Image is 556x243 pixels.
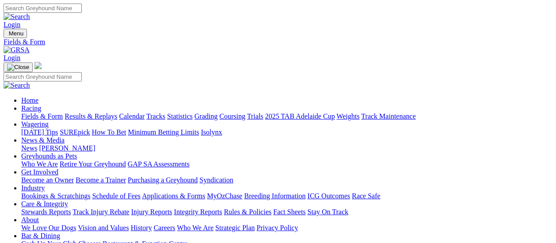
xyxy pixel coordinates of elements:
[4,13,30,21] img: Search
[307,208,348,216] a: Stay On Track
[60,128,90,136] a: SUREpick
[128,128,199,136] a: Minimum Betting Limits
[73,208,129,216] a: Track Injury Rebate
[201,128,222,136] a: Isolynx
[21,96,38,104] a: Home
[7,64,29,71] img: Close
[21,144,37,152] a: News
[244,192,306,200] a: Breeding Information
[21,120,49,128] a: Wagering
[4,54,20,62] a: Login
[65,112,117,120] a: Results & Replays
[128,176,198,184] a: Purchasing a Greyhound
[21,152,77,160] a: Greyhounds as Pets
[39,144,95,152] a: [PERSON_NAME]
[92,128,127,136] a: How To Bet
[4,72,82,81] input: Search
[92,192,140,200] a: Schedule of Fees
[265,112,335,120] a: 2025 TAB Adelaide Cup
[21,128,58,136] a: [DATE] Tips
[9,30,23,37] span: Menu
[21,208,71,216] a: Stewards Reports
[174,208,222,216] a: Integrity Reports
[352,192,380,200] a: Race Safe
[21,112,552,120] div: Racing
[337,112,360,120] a: Weights
[35,62,42,69] img: logo-grsa-white.png
[21,208,552,216] div: Care & Integrity
[207,192,242,200] a: MyOzChase
[307,192,350,200] a: ICG Outcomes
[361,112,416,120] a: Track Maintenance
[21,112,63,120] a: Fields & Form
[4,38,552,46] a: Fields & Form
[21,232,60,239] a: Bar & Dining
[21,224,552,232] div: About
[257,224,298,231] a: Privacy Policy
[119,112,145,120] a: Calendar
[130,224,152,231] a: History
[21,192,90,200] a: Bookings & Scratchings
[21,192,552,200] div: Industry
[21,176,552,184] div: Get Involved
[21,224,76,231] a: We Love Our Dogs
[177,224,214,231] a: Who We Are
[21,144,552,152] div: News & Media
[199,176,233,184] a: Syndication
[21,128,552,136] div: Wagering
[142,192,205,200] a: Applications & Forms
[21,160,58,168] a: Who We Are
[21,216,39,224] a: About
[247,112,263,120] a: Trials
[60,160,126,168] a: Retire Your Greyhound
[21,184,45,192] a: Industry
[131,208,172,216] a: Injury Reports
[195,112,218,120] a: Grading
[4,81,30,89] img: Search
[219,112,245,120] a: Coursing
[224,208,272,216] a: Rules & Policies
[21,168,58,176] a: Get Involved
[78,224,129,231] a: Vision and Values
[153,224,175,231] a: Careers
[76,176,126,184] a: Become a Trainer
[21,200,68,208] a: Care & Integrity
[167,112,193,120] a: Statistics
[4,62,33,72] button: Toggle navigation
[21,176,74,184] a: Become an Owner
[21,104,41,112] a: Racing
[21,136,65,144] a: News & Media
[128,160,190,168] a: GAP SA Assessments
[215,224,255,231] a: Strategic Plan
[4,29,27,38] button: Toggle navigation
[4,46,30,54] img: GRSA
[4,4,82,13] input: Search
[4,21,20,28] a: Login
[21,160,552,168] div: Greyhounds as Pets
[146,112,165,120] a: Tracks
[273,208,306,216] a: Fact Sheets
